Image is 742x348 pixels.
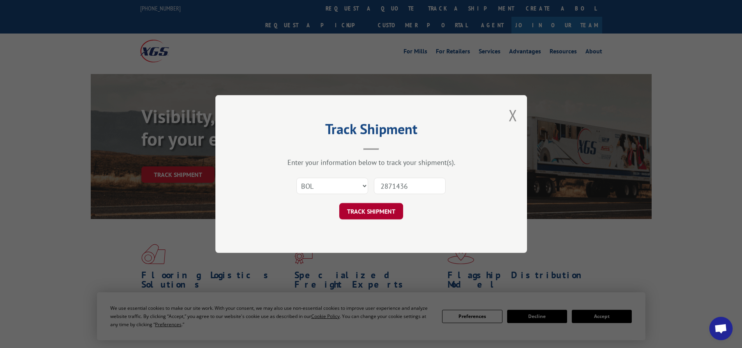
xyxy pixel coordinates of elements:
button: Close modal [509,105,517,125]
button: TRACK SHIPMENT [339,203,403,219]
h2: Track Shipment [254,124,488,138]
div: Enter your information below to track your shipment(s). [254,158,488,167]
div: Open chat [709,317,733,340]
input: Number(s) [374,178,446,194]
